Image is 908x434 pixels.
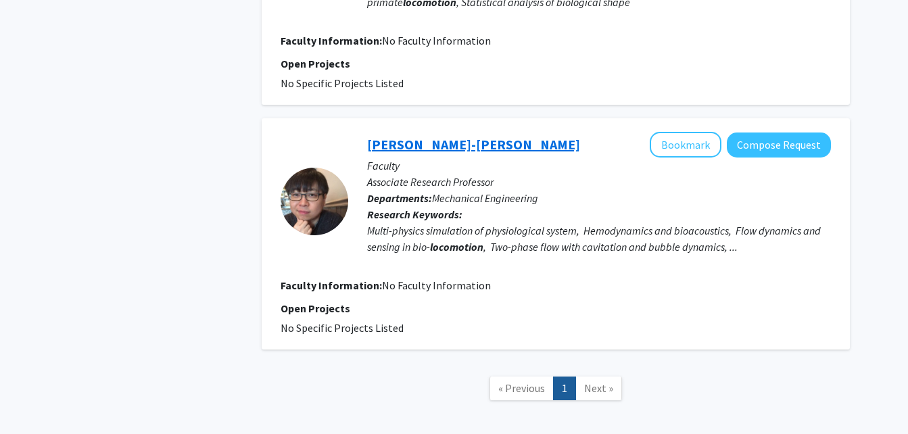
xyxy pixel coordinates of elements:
[382,279,491,292] span: No Faculty Information
[281,300,831,316] p: Open Projects
[281,279,382,292] b: Faculty Information:
[281,321,404,335] span: No Specific Projects Listed
[281,55,831,72] p: Open Projects
[489,377,554,400] a: Previous Page
[575,377,622,400] a: Next Page
[382,34,491,47] span: No Faculty Information
[650,132,721,158] button: Add Jung-Hee Seo to Bookmarks
[367,136,580,153] a: [PERSON_NAME]-[PERSON_NAME]
[367,174,831,190] p: Associate Research Professor
[432,191,538,205] span: Mechanical Engineering
[727,132,831,158] button: Compose Request to Jung-Hee Seo
[367,208,462,221] b: Research Keywords:
[430,240,483,254] b: locomotion
[584,381,613,395] span: Next »
[262,363,850,418] nav: Page navigation
[367,191,432,205] b: Departments:
[281,76,404,90] span: No Specific Projects Listed
[553,377,576,400] a: 1
[498,381,545,395] span: « Previous
[367,222,831,255] div: Multi-physics simulation of physiological system, Hemodynamics and bioacoustics, Flow dynamics an...
[10,373,57,424] iframe: Chat
[281,34,382,47] b: Faculty Information:
[367,158,831,174] p: Faculty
